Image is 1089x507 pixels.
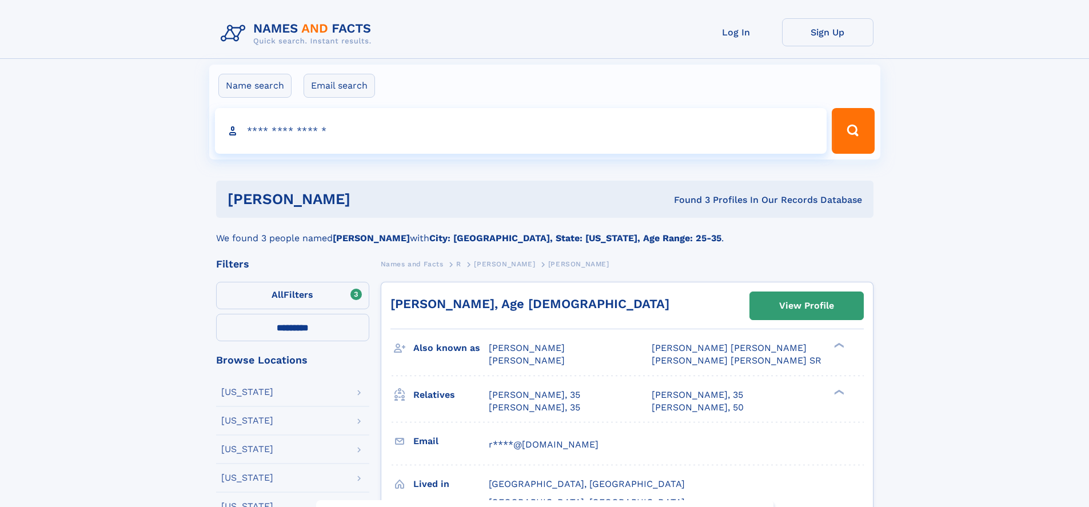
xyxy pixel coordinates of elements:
div: ❯ [831,388,845,396]
span: [GEOGRAPHIC_DATA], [GEOGRAPHIC_DATA] [489,478,685,489]
span: [PERSON_NAME] [PERSON_NAME] SR [652,355,821,366]
div: ❯ [831,342,845,349]
a: [PERSON_NAME], 35 [652,389,743,401]
a: [PERSON_NAME], Age [DEMOGRAPHIC_DATA] [390,297,669,311]
div: [US_STATE] [221,473,273,482]
span: [PERSON_NAME] [489,342,565,353]
div: Filters [216,259,369,269]
div: Found 3 Profiles In Our Records Database [512,194,862,206]
span: [PERSON_NAME] [474,260,535,268]
a: Sign Up [782,18,873,46]
h3: Lived in [413,474,489,494]
b: City: [GEOGRAPHIC_DATA], State: [US_STATE], Age Range: 25-35 [429,233,721,243]
h3: Relatives [413,385,489,405]
a: View Profile [750,292,863,320]
span: [PERSON_NAME] [PERSON_NAME] [652,342,807,353]
label: Name search [218,74,292,98]
label: Filters [216,282,369,309]
img: Logo Names and Facts [216,18,381,49]
div: We found 3 people named with . [216,218,873,245]
label: Email search [304,74,375,98]
div: View Profile [779,293,834,319]
a: [PERSON_NAME] [474,257,535,271]
a: R [456,257,461,271]
button: Search Button [832,108,874,154]
div: [US_STATE] [221,416,273,425]
a: Log In [691,18,782,46]
h1: [PERSON_NAME] [228,192,512,206]
a: Names and Facts [381,257,444,271]
span: All [272,289,284,300]
div: [US_STATE] [221,445,273,454]
span: R [456,260,461,268]
div: [US_STATE] [221,388,273,397]
span: [PERSON_NAME] [489,355,565,366]
a: [PERSON_NAME], 50 [652,401,744,414]
input: search input [215,108,827,154]
h3: Also known as [413,338,489,358]
span: [PERSON_NAME] [548,260,609,268]
a: [PERSON_NAME], 35 [489,389,580,401]
b: [PERSON_NAME] [333,233,410,243]
h3: Email [413,432,489,451]
a: [PERSON_NAME], 35 [489,401,580,414]
div: Browse Locations [216,355,369,365]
